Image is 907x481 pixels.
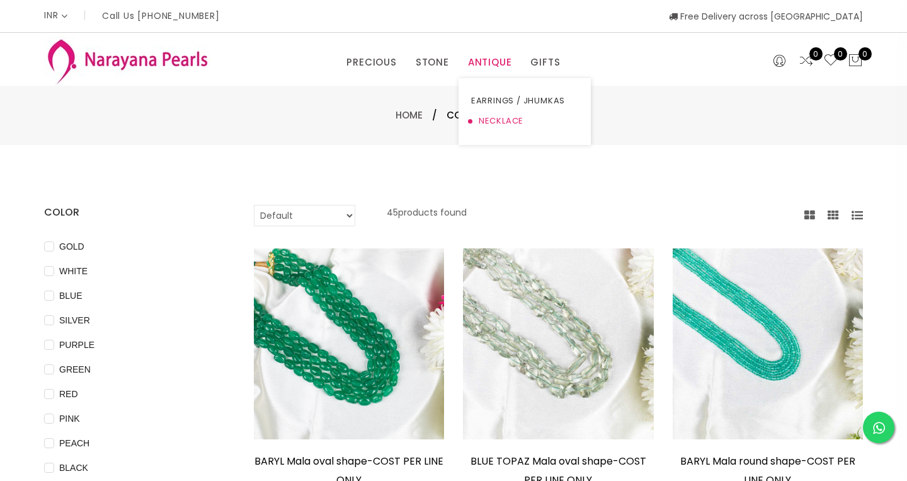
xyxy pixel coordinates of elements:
span: BLUE [54,289,88,303]
span: WHITE [54,264,93,278]
span: BLACK [54,461,93,475]
a: PRECIOUS [346,53,396,72]
span: RED [54,387,83,401]
a: EARRINGS / JHUMKAS [471,91,578,111]
span: PEACH [54,436,94,450]
span: PURPLE [54,338,100,352]
p: Call Us [PHONE_NUMBER] [102,11,220,20]
a: GIFTS [530,53,560,72]
span: SILVER [54,313,95,327]
span: Collections [447,108,511,123]
span: 0 [809,47,823,61]
a: NECKLACE [471,111,578,131]
span: PINK [54,412,85,426]
span: 0 [859,47,872,61]
button: 0 [848,53,863,69]
a: 0 [799,53,814,69]
span: Free Delivery across [GEOGRAPHIC_DATA] [669,10,863,23]
span: 0 [834,47,847,61]
span: / [432,108,437,123]
a: STONE [416,53,449,72]
span: GREEN [54,362,96,376]
h4: COLOR [44,205,216,220]
span: GOLD [54,240,89,253]
a: ANTIQUE [468,53,512,72]
p: 45 products found [387,205,467,226]
a: 0 [823,53,838,69]
a: Home [396,108,423,122]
